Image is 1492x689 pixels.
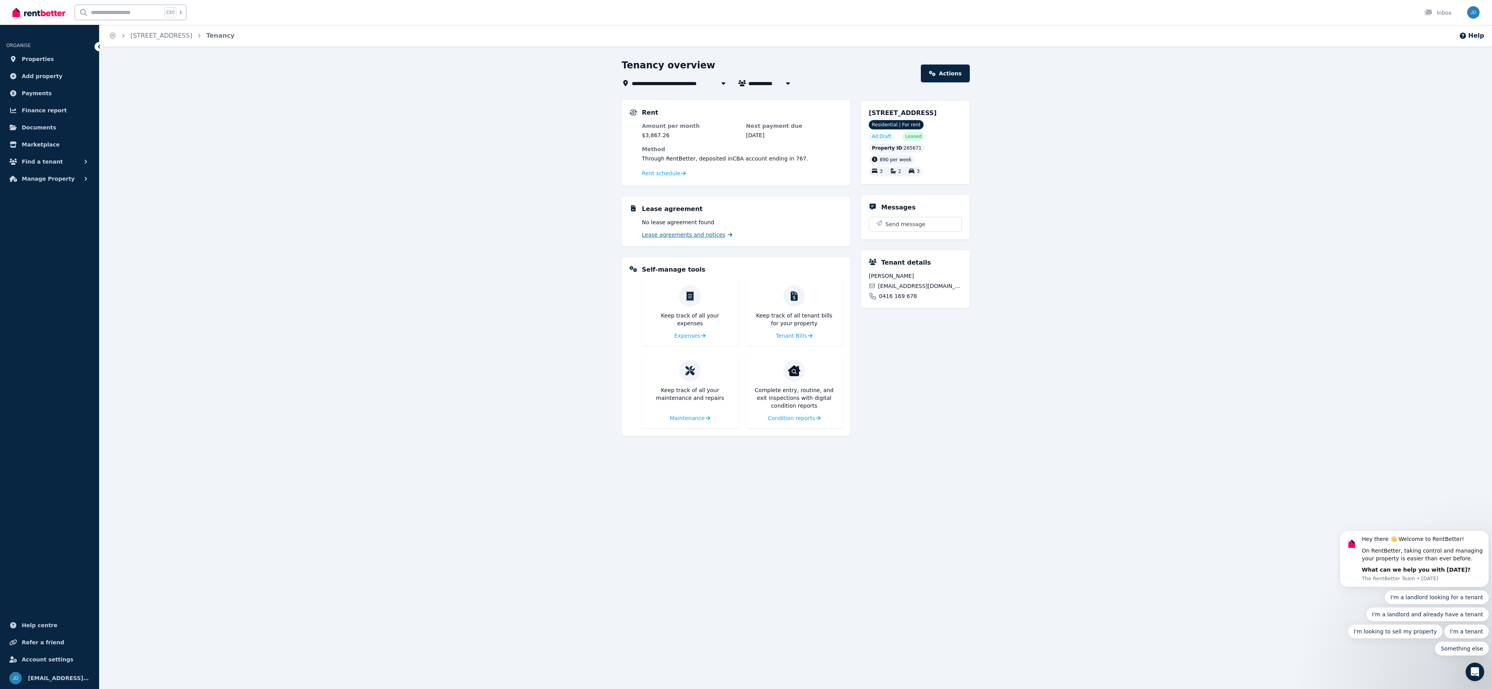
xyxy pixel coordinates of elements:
[22,638,64,647] span: Refer a friend
[6,120,93,135] a: Documents
[6,103,93,118] a: Finance report
[22,157,63,166] span: Find a tenant
[642,231,732,239] a: Lease agreements and notices
[648,312,732,327] p: Keep track of all your expenses
[9,672,22,684] img: jdun6707@gmail.com
[776,332,807,340] span: Tenant Bills
[768,414,821,422] a: Condition reports
[642,122,738,130] dt: Amount per month
[642,145,842,153] dt: Method
[629,110,637,115] img: Rental Payments
[22,655,73,664] span: Account settings
[675,332,701,340] span: Expenses
[872,133,891,140] span: Ad: Draft
[642,131,738,139] dd: $3,867.26
[6,635,93,650] a: Refer a friend
[99,25,244,47] nav: Breadcrumb
[869,143,925,153] div: : 265671
[752,386,836,410] p: Complete entry, routine, and exit inspections with digital condition reports
[746,131,842,139] dd: [DATE]
[869,109,937,117] span: [STREET_ADDRESS]
[22,72,63,81] span: Add property
[885,220,926,228] span: Send message
[6,652,93,667] a: Account settings
[642,169,686,177] a: Rent schedule
[1467,6,1480,19] img: jdun6707@gmail.com
[28,673,90,683] span: [EMAIL_ADDRESS][DOMAIN_NAME]
[164,7,176,17] span: Ctrl
[206,32,235,39] a: Tenancy
[642,265,705,274] h5: Self-manage tools
[788,365,800,377] img: Condition reports
[642,218,842,226] p: No lease agreement found
[1424,9,1452,17] div: Inbox
[6,171,93,187] button: Manage Property
[670,414,705,422] span: Maintenance
[22,106,67,115] span: Finance report
[1337,450,1492,668] iframe: Intercom notifications message
[6,43,31,48] span: ORGANISE
[776,332,812,340] a: Tenant Bills
[768,414,815,422] span: Condition reports
[180,9,182,16] span: k
[22,89,52,98] span: Payments
[869,120,924,129] span: Residential | For rent
[675,332,706,340] a: Expenses
[642,231,725,239] span: Lease agreements and notices
[22,54,54,64] span: Properties
[131,32,192,39] a: [STREET_ADDRESS]
[22,140,59,149] span: Marketplace
[6,85,93,101] a: Payments
[921,65,970,82] a: Actions
[6,68,93,84] a: Add property
[648,386,732,402] p: Keep track of all your maintenance and repairs
[12,7,65,18] img: RentBetter
[869,272,962,280] span: [PERSON_NAME]
[869,217,962,231] button: Send message
[881,203,915,212] h5: Messages
[642,155,808,162] span: Through RentBetter , deposited in CBA account ending in 767 .
[642,108,658,117] h5: Rent
[881,258,931,267] h5: Tenant details
[878,282,962,290] span: [EMAIL_ADDRESS][DOMAIN_NAME]
[22,174,75,183] span: Manage Property
[642,169,680,177] span: Rent schedule
[917,169,920,174] span: 3
[6,51,93,67] a: Properties
[879,292,917,300] span: 0416 169 678
[6,137,93,152] a: Marketplace
[880,157,912,162] span: 890 per week
[22,123,56,132] span: Documents
[752,312,836,327] p: Keep track of all tenant bills for your property
[22,621,58,630] span: Help centre
[880,169,883,174] span: 3
[898,169,901,174] span: 2
[905,133,922,140] span: Leased
[746,122,842,130] dt: Next payment due
[1459,31,1484,40] button: Help
[6,154,93,169] button: Find a tenant
[6,617,93,633] a: Help centre
[622,59,715,72] h1: Tenancy overview
[872,145,902,151] span: Property ID
[1466,663,1484,681] iframe: Intercom live chat
[642,204,702,214] h5: Lease agreement
[670,414,710,422] a: Maintenance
